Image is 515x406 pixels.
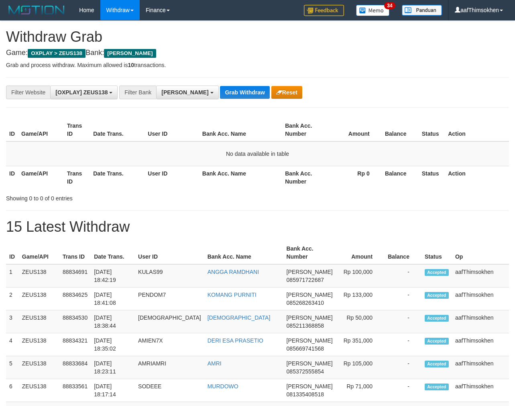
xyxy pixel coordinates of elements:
span: [PERSON_NAME] [287,360,333,367]
h1: 15 Latest Withdraw [6,219,509,235]
td: Rp 133,000 [336,288,385,310]
th: ID [6,166,18,189]
span: Copy 085669741568 to clipboard [287,345,324,352]
button: Reset [271,86,302,99]
span: Copy 085372555854 to clipboard [287,368,324,375]
span: Accepted [425,292,449,299]
strong: 10 [128,62,134,68]
td: [DATE] 18:42:19 [91,264,135,288]
p: Grab and process withdraw. Maximum allowed is transactions. [6,61,509,69]
td: - [385,264,421,288]
td: - [385,333,421,356]
th: Date Trans. [90,118,145,141]
td: 88834321 [59,333,91,356]
th: Action [445,166,509,189]
td: KULAS99 [135,264,204,288]
td: ZEUS138 [19,310,59,333]
th: Trans ID [64,118,90,141]
th: Amount [336,241,385,264]
th: Status [419,118,445,141]
button: Grab Withdraw [220,86,269,99]
td: [DATE] 18:35:02 [91,333,135,356]
span: [PERSON_NAME] [161,89,208,96]
th: Balance [382,118,419,141]
button: [OXPLAY] ZEUS138 [50,86,118,99]
td: Rp 50,000 [336,310,385,333]
th: Status [419,166,445,189]
th: Bank Acc. Name [199,166,282,189]
h1: Withdraw Grab [6,29,509,45]
span: [PERSON_NAME] [287,337,333,344]
a: DERI ESA PRASETIO [208,337,263,344]
th: Op [452,241,509,264]
td: aafThimsokhen [452,379,509,402]
span: Accepted [425,338,449,345]
td: [DATE] 18:17:14 [91,379,135,402]
td: ZEUS138 [19,264,59,288]
td: No data available in table [6,141,509,166]
th: ID [6,241,19,264]
td: SODEEE [135,379,204,402]
td: aafThimsokhen [452,288,509,310]
span: Copy 081335408518 to clipboard [287,391,324,398]
img: Button%20Memo.svg [356,5,390,16]
div: Filter Bank [119,86,156,99]
span: Accepted [425,315,449,322]
img: Feedback.jpg [304,5,344,16]
td: ZEUS138 [19,356,59,379]
span: [PERSON_NAME] [104,49,156,58]
td: 88834530 [59,310,91,333]
td: 3 [6,310,19,333]
span: [PERSON_NAME] [287,269,333,275]
th: Game/API [19,241,59,264]
th: Action [445,118,509,141]
td: aafThimsokhen [452,333,509,356]
span: [PERSON_NAME] [287,314,333,321]
th: User ID [145,118,199,141]
td: 88833561 [59,379,91,402]
th: Balance [385,241,421,264]
th: Balance [382,166,419,189]
td: ZEUS138 [19,333,59,356]
a: AMRI [208,360,222,367]
th: User ID [145,166,199,189]
td: 6 [6,379,19,402]
div: Filter Website [6,86,50,99]
td: Rp 351,000 [336,333,385,356]
td: 4 [6,333,19,356]
a: KOMANG PURNITI [208,292,256,298]
td: [DEMOGRAPHIC_DATA] [135,310,204,333]
td: AMIEN7X [135,333,204,356]
th: Rp 0 [327,166,381,189]
span: Copy 085268263410 to clipboard [287,300,324,306]
a: [DEMOGRAPHIC_DATA] [208,314,271,321]
span: OXPLAY > ZEUS138 [28,49,85,58]
th: Game/API [18,118,64,141]
th: Bank Acc. Number [282,166,327,189]
th: Trans ID [59,241,91,264]
span: Accepted [425,269,449,276]
td: AMRIAMRI [135,356,204,379]
td: 1 [6,264,19,288]
td: - [385,379,421,402]
th: Bank Acc. Name [199,118,282,141]
div: Showing 0 to 0 of 0 entries [6,191,209,202]
span: Accepted [425,361,449,367]
a: MURDOWO [208,383,238,390]
th: Trans ID [64,166,90,189]
td: [DATE] 18:38:44 [91,310,135,333]
td: aafThimsokhen [452,310,509,333]
span: 34 [384,2,395,9]
td: ZEUS138 [19,379,59,402]
td: aafThimsokhen [452,356,509,379]
th: Date Trans. [91,241,135,264]
button: [PERSON_NAME] [156,86,218,99]
td: 2 [6,288,19,310]
td: 5 [6,356,19,379]
th: Date Trans. [90,166,145,189]
span: Accepted [425,384,449,390]
td: [DATE] 18:23:11 [91,356,135,379]
th: Bank Acc. Name [204,241,283,264]
img: MOTION_logo.png [6,4,67,16]
td: 88834625 [59,288,91,310]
